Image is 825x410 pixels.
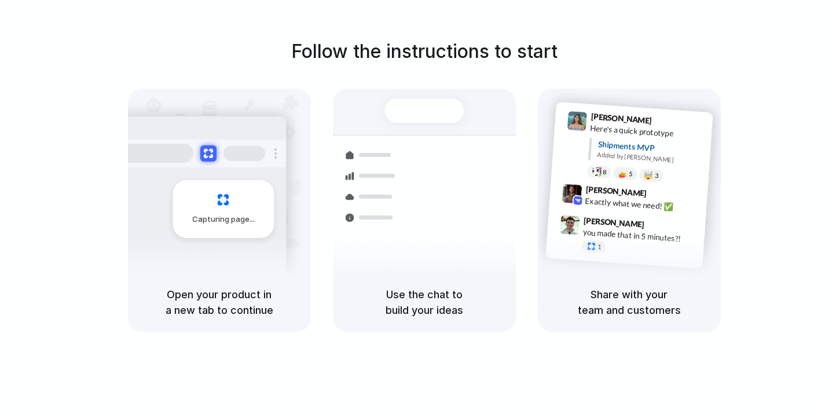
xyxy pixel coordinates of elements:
span: [PERSON_NAME] [591,110,652,127]
h1: Follow the instructions to start [291,38,558,65]
h5: Open your product in a new tab to continue [142,287,297,318]
div: you made that in 5 minutes?! [582,226,698,246]
span: 9:42 AM [650,188,673,202]
span: 9:47 AM [648,219,672,233]
h5: Share with your team and customers [552,287,707,318]
div: Shipments MVP [597,138,705,157]
span: 3 [654,172,658,178]
span: 5 [628,170,632,177]
span: 9:41 AM [655,115,679,129]
span: 1 [597,243,601,250]
div: Exactly what we need! ✅ [585,195,701,214]
h5: Use the chat to build your ideas [347,287,502,318]
span: 8 [602,169,606,175]
div: 🤯 [643,171,653,180]
span: [PERSON_NAME] [583,214,644,230]
div: Here's a quick prototype [589,122,705,141]
span: [PERSON_NAME] [585,182,647,199]
span: Capturing page [192,214,256,225]
div: Added by [PERSON_NAME] [597,149,703,166]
